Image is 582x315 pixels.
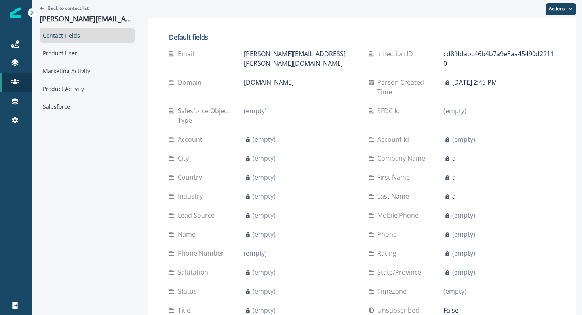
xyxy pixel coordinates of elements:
[10,7,21,18] img: Inflection
[377,78,443,97] p: Person Created Time
[40,15,135,23] p: [PERSON_NAME][EMAIL_ADDRESS][PERSON_NAME][DOMAIN_NAME]
[452,249,475,258] p: (empty)
[244,78,294,87] p: [DOMAIN_NAME]
[178,173,205,182] p: Country
[377,306,422,315] p: Unsubscribed
[253,135,276,144] p: (empty)
[253,173,276,182] p: (empty)
[178,106,244,125] p: Salesforce Object Type
[178,230,199,239] p: Name
[40,46,135,61] div: Product User
[178,49,197,59] p: Email
[244,106,267,116] p: (empty)
[244,249,267,258] p: (empty)
[377,135,412,144] p: Account Id
[377,287,410,296] p: Timezone
[377,49,416,59] p: Inflection ID
[253,154,276,163] p: (empty)
[443,287,466,296] p: (empty)
[452,268,475,277] p: (empty)
[452,173,456,182] p: a
[40,82,135,96] div: Product Activity
[377,230,400,239] p: Phone
[452,192,456,201] p: a
[40,99,135,114] div: Salesforce
[178,192,206,201] p: Industry
[178,268,211,277] p: Salutation
[443,106,466,116] p: (empty)
[178,211,218,220] p: Lead Source
[253,211,276,220] p: (empty)
[40,5,89,11] button: Go back
[546,3,576,15] button: Actions
[377,154,428,163] p: Company Name
[443,306,458,315] p: False
[452,230,475,239] p: (empty)
[443,49,555,68] p: cd89fdabc46b4b7a9e8aa45490d22110
[253,192,276,201] p: (empty)
[40,64,135,78] div: Marketing Activity
[253,306,276,315] p: (empty)
[253,287,276,296] p: (empty)
[253,230,276,239] p: (empty)
[178,249,227,258] p: Phone Number
[377,268,424,277] p: State/Province
[178,287,200,296] p: Status
[169,34,555,41] h2: Default fields
[40,28,135,43] div: Contact Fields
[452,154,456,163] p: a
[377,106,403,116] p: SFDC Id
[178,306,194,315] p: Title
[244,49,356,68] p: [PERSON_NAME][EMAIL_ADDRESS][PERSON_NAME][DOMAIN_NAME]
[452,78,497,87] p: [DATE] 2:45 PM
[178,78,205,87] p: Domain
[377,173,413,182] p: First Name
[377,192,412,201] p: Last Name
[377,211,422,220] p: Mobile Phone
[178,135,205,144] p: Account
[377,249,399,258] p: Rating
[452,135,475,144] p: (empty)
[178,154,192,163] p: City
[253,268,276,277] p: (empty)
[48,5,89,11] p: Back to contact list
[452,211,475,220] p: (empty)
